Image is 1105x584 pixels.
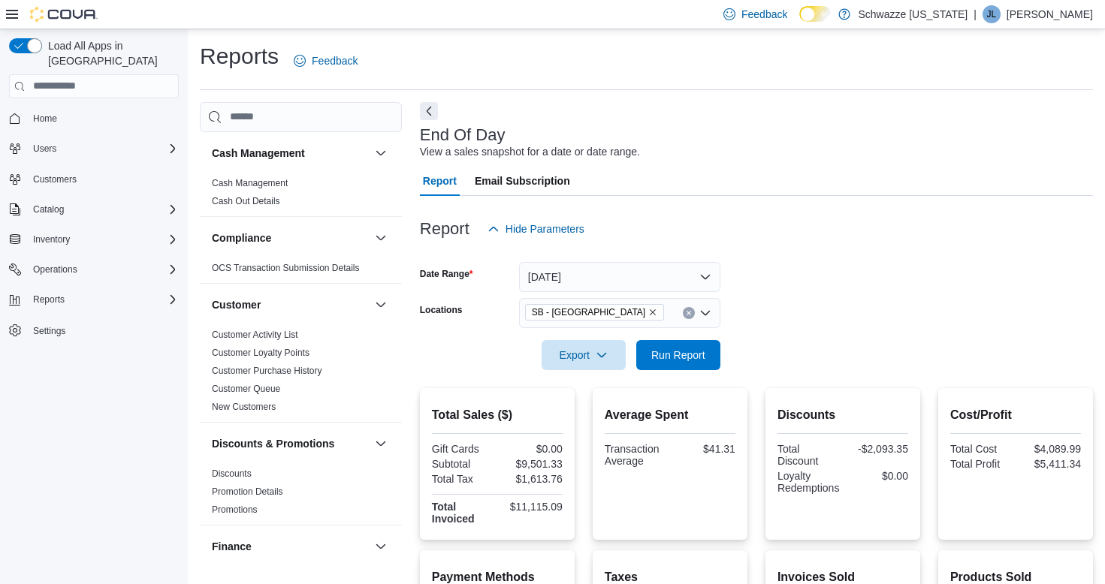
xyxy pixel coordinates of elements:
[372,435,390,453] button: Discounts & Promotions
[212,401,276,413] span: New Customers
[432,473,494,485] div: Total Tax
[200,174,402,216] div: Cash Management
[33,113,57,125] span: Home
[212,383,280,395] span: Customer Queue
[212,195,280,207] span: Cash Out Details
[212,263,360,273] a: OCS Transaction Submission Details
[212,146,369,161] button: Cash Management
[3,199,185,220] button: Catalog
[420,220,469,238] h3: Report
[312,53,358,68] span: Feedback
[525,304,664,321] span: SB - Garden City
[27,140,62,158] button: Users
[542,340,626,370] button: Export
[27,200,179,218] span: Catalog
[799,6,831,22] input: Dark Mode
[200,465,402,525] div: Discounts & Promotions
[605,443,667,467] div: Transaction Average
[605,406,735,424] h2: Average Spent
[27,170,179,188] span: Customers
[27,230,76,248] button: Inventory
[432,458,494,470] div: Subtotal
[200,41,279,71] h1: Reports
[212,177,288,189] span: Cash Management
[212,436,334,451] h3: Discounts & Promotions
[777,443,840,467] div: Total Discount
[500,458,563,470] div: $9,501.33
[3,168,185,190] button: Customers
[27,110,63,128] a: Home
[420,304,463,316] label: Locations
[372,229,390,247] button: Compliance
[200,259,402,283] div: Compliance
[651,348,705,363] span: Run Report
[212,347,309,359] span: Customer Loyalty Points
[42,38,179,68] span: Load All Apps in [GEOGRAPHIC_DATA]
[500,473,563,485] div: $1,613.76
[27,260,83,278] button: Operations
[27,321,179,339] span: Settings
[27,200,70,218] button: Catalog
[27,290,71,309] button: Reports
[1019,443,1081,455] div: $4,089.99
[846,443,908,455] div: -$2,093.35
[673,443,735,455] div: $41.31
[506,221,584,236] span: Hide Parameters
[987,5,997,23] span: JL
[33,203,64,215] span: Catalog
[212,262,360,274] span: OCS Transaction Submission Details
[212,486,283,497] a: Promotion Details
[212,230,271,245] h3: Compliance
[648,308,657,317] button: Remove SB - Garden City from selection in this group
[212,329,298,341] span: Customer Activity List
[950,406,1081,424] h2: Cost/Profit
[519,262,720,292] button: [DATE]
[423,166,457,196] span: Report
[212,504,258,515] a: Promotions
[372,537,390,555] button: Finance
[33,325,65,337] span: Settings
[27,230,179,248] span: Inventory
[212,468,252,480] span: Discounts
[500,443,563,455] div: $0.00
[777,470,840,494] div: Loyalty Redemptions
[846,470,908,482] div: $0.00
[212,468,252,479] a: Discounts
[983,5,1001,23] div: John Lieder
[27,260,179,278] span: Operations
[532,305,645,320] span: SB - [GEOGRAPHIC_DATA]
[212,366,322,376] a: Customer Purchase History
[3,107,185,129] button: Home
[212,178,288,188] a: Cash Management
[212,230,369,245] button: Compliance
[212,504,258,516] span: Promotions
[33,233,70,245] span: Inventory
[9,101,179,381] nav: Complex example
[3,289,185,310] button: Reports
[212,196,280,206] a: Cash Out Details
[1007,5,1093,23] p: [PERSON_NAME]
[212,365,322,377] span: Customer Purchase History
[212,297,261,312] h3: Customer
[212,297,369,312] button: Customer
[212,402,276,412] a: New Customers
[950,458,1013,470] div: Total Profit
[200,326,402,422] div: Customer
[33,173,77,185] span: Customers
[636,340,720,370] button: Run Report
[500,501,563,513] div: $11,115.09
[3,138,185,159] button: Users
[1019,458,1081,470] div: $5,411.34
[3,229,185,250] button: Inventory
[683,307,695,319] button: Clear input
[27,109,179,128] span: Home
[551,340,617,370] span: Export
[372,296,390,314] button: Customer
[432,406,563,424] h2: Total Sales ($)
[420,102,438,120] button: Next
[420,144,640,160] div: View a sales snapshot for a date or date range.
[212,330,298,340] a: Customer Activity List
[420,268,473,280] label: Date Range
[858,5,968,23] p: Schwazze [US_STATE]
[27,290,179,309] span: Reports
